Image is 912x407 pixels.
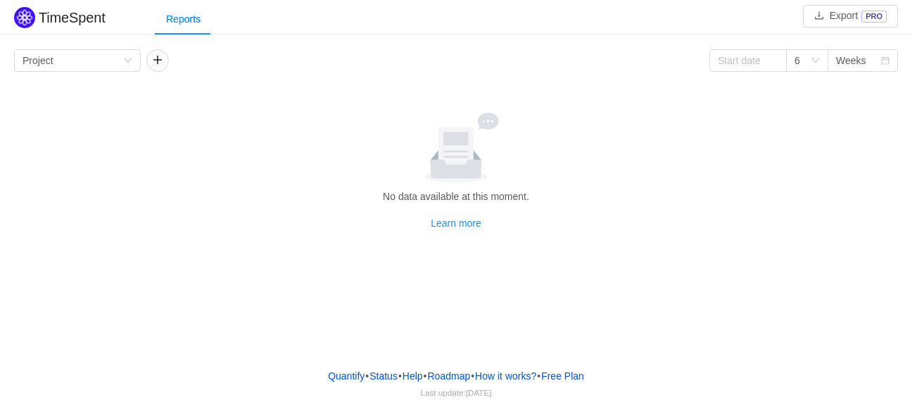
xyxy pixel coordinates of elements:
[803,5,898,27] button: icon: downloadExportPRO
[431,218,481,229] a: Learn more
[402,365,424,387] a: Help
[421,388,492,397] span: Last update:
[398,370,402,382] span: •
[383,191,529,202] span: No data available at this moment.
[794,50,800,71] div: 6
[14,7,35,28] img: Quantify logo
[365,370,369,382] span: •
[474,365,537,387] button: How it works?
[427,365,471,387] a: Roadmap
[424,370,427,382] span: •
[369,365,398,387] a: Status
[23,50,53,71] div: Project
[466,388,492,397] span: [DATE]
[155,4,212,35] div: Reports
[327,365,365,387] a: Quantify
[124,56,132,66] i: icon: down
[39,10,106,25] h2: TimeSpent
[537,370,540,382] span: •
[881,56,889,66] i: icon: calendar
[836,50,866,71] div: Weeks
[471,370,474,382] span: •
[709,49,787,72] input: Start date
[540,365,585,387] button: Free Plan
[146,49,169,72] button: icon: plus
[811,56,820,66] i: icon: down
